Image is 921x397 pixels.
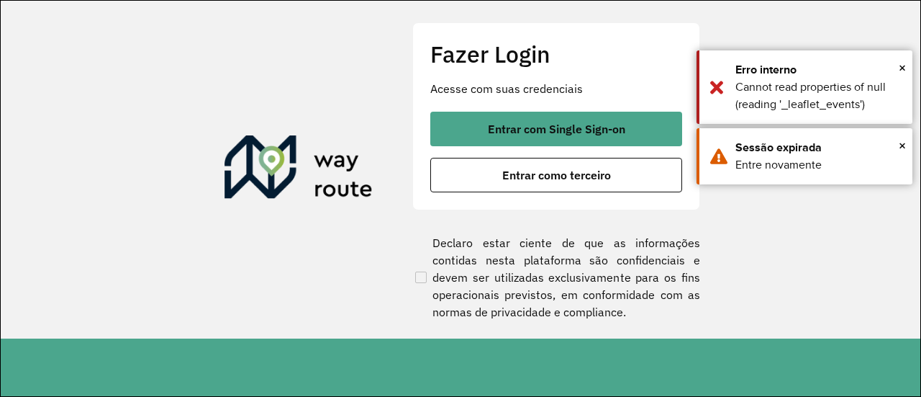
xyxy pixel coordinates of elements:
[899,57,906,79] span: ×
[430,158,682,192] button: button
[735,79,902,113] div: Cannot read properties of null (reading '_leaflet_events')
[735,61,902,79] div: Erro interno
[224,135,373,205] img: Roteirizador AmbevTech
[502,169,611,181] span: Entrar como terceiro
[899,57,906,79] button: Close
[735,156,902,174] div: Entre novamente
[899,135,906,156] button: Close
[430,112,682,146] button: button
[412,234,700,321] label: Declaro estar ciente de que as informações contidas nesta plataforma são confidenciais e devem se...
[430,80,682,97] p: Acesse com suas credenciais
[899,135,906,156] span: ×
[430,40,682,68] h2: Fazer Login
[735,139,902,156] div: Sessão expirada
[488,123,625,135] span: Entrar com Single Sign-on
